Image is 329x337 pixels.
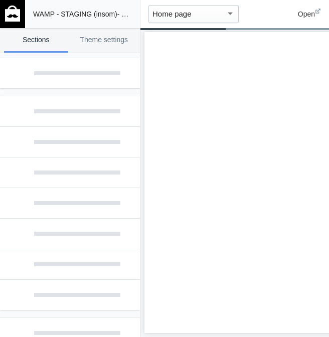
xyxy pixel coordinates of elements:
[72,28,136,53] a: Theme settings
[117,10,170,18] span: - by Shop Sheriff
[4,28,68,53] a: Sections
[5,6,20,22] img: main-logo_60x60_white.png
[33,10,117,18] span: WAMP - STAGING (insom)
[298,10,315,18] span: Open
[152,10,192,18] mat-select-trigger: Home page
